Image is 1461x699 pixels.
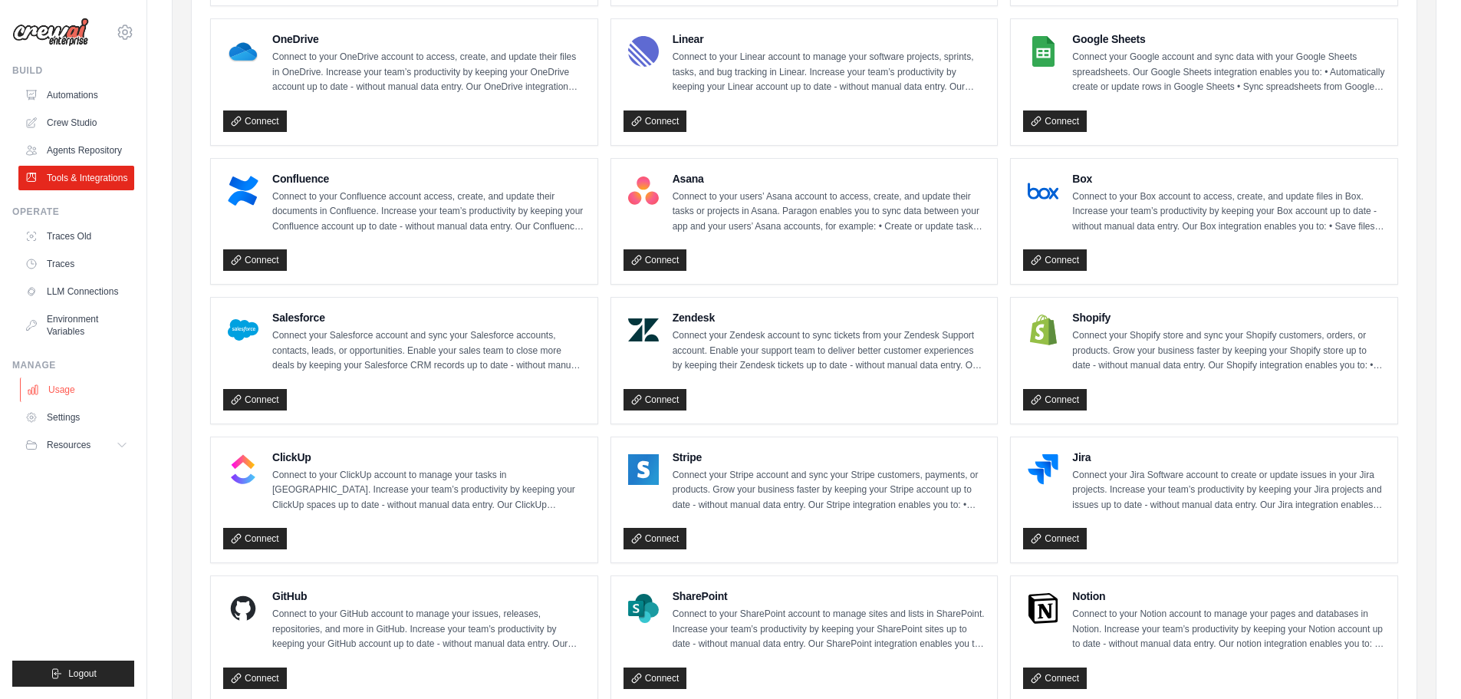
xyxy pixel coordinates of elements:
[673,589,986,604] h4: SharePoint
[673,50,986,95] p: Connect to your Linear account to manage your software projects, sprints, tasks, and bug tracking...
[223,668,287,689] a: Connect
[18,83,134,107] a: Automations
[18,252,134,276] a: Traces
[12,64,134,77] div: Build
[624,110,687,132] a: Connect
[1072,589,1385,604] h4: Notion
[12,18,89,47] img: Logo
[47,439,90,451] span: Resources
[223,249,287,271] a: Connect
[673,310,986,325] h4: Zendesk
[1023,528,1087,549] a: Connect
[272,328,585,374] p: Connect your Salesforce account and sync your Salesforce accounts, contacts, leads, or opportunit...
[18,279,134,304] a: LLM Connections
[272,310,585,325] h4: Salesforce
[673,468,986,513] p: Connect your Stripe account and sync your Stripe customers, payments, or products. Grow your busi...
[12,661,134,687] button: Logout
[1072,50,1385,95] p: Connect your Google account and sync data with your Google Sheets spreadsheets. Our Google Sheets...
[18,110,134,135] a: Crew Studio
[624,389,687,410] a: Connect
[624,249,687,271] a: Connect
[20,378,136,402] a: Usage
[18,405,134,430] a: Settings
[1028,593,1058,624] img: Notion Logo
[1023,110,1087,132] a: Connect
[272,190,585,235] p: Connect to your Confluence account access, create, and update their documents in Confluence. Incr...
[673,171,986,186] h4: Asana
[18,138,134,163] a: Agents Repository
[673,190,986,235] p: Connect to your users’ Asana account to access, create, and update their tasks or projects in Asa...
[1028,454,1058,485] img: Jira Logo
[673,607,986,652] p: Connect to your SharePoint account to manage sites and lists in SharePoint. Increase your team’s ...
[272,589,585,604] h4: GitHub
[1072,171,1385,186] h4: Box
[673,31,986,47] h4: Linear
[272,50,585,95] p: Connect to your OneDrive account to access, create, and update their files in OneDrive. Increase ...
[1028,315,1058,345] img: Shopify Logo
[1072,328,1385,374] p: Connect your Shopify store and sync your Shopify customers, orders, or products. Grow your busine...
[228,36,258,67] img: OneDrive Logo
[18,166,134,190] a: Tools & Integrations
[1072,607,1385,652] p: Connect to your Notion account to manage your pages and databases in Notion. Increase your team’s...
[272,450,585,465] h4: ClickUp
[272,607,585,652] p: Connect to your GitHub account to manage your issues, releases, repositories, and more in GitHub....
[1028,36,1058,67] img: Google Sheets Logo
[228,593,258,624] img: GitHub Logo
[1023,249,1087,271] a: Connect
[1072,31,1385,47] h4: Google Sheets
[272,31,585,47] h4: OneDrive
[272,468,585,513] p: Connect to your ClickUp account to manage your tasks in [GEOGRAPHIC_DATA]. Increase your team’s p...
[223,110,287,132] a: Connect
[1072,190,1385,235] p: Connect to your Box account to access, create, and update files in Box. Increase your team’s prod...
[624,528,687,549] a: Connect
[223,389,287,410] a: Connect
[12,359,134,371] div: Manage
[628,176,659,206] img: Asana Logo
[628,315,659,345] img: Zendesk Logo
[18,224,134,249] a: Traces Old
[1072,468,1385,513] p: Connect your Jira Software account to create or update issues in your Jira projects. Increase you...
[628,36,659,67] img: Linear Logo
[1023,668,1087,689] a: Connect
[1023,389,1087,410] a: Connect
[18,433,134,457] button: Resources
[624,668,687,689] a: Connect
[1072,310,1385,325] h4: Shopify
[1072,450,1385,465] h4: Jira
[68,668,97,680] span: Logout
[673,328,986,374] p: Connect your Zendesk account to sync tickets from your Zendesk Support account. Enable your suppo...
[18,307,134,344] a: Environment Variables
[673,450,986,465] h4: Stripe
[12,206,134,218] div: Operate
[228,176,258,206] img: Confluence Logo
[272,171,585,186] h4: Confluence
[223,528,287,549] a: Connect
[1028,176,1058,206] img: Box Logo
[228,315,258,345] img: Salesforce Logo
[228,454,258,485] img: ClickUp Logo
[628,454,659,485] img: Stripe Logo
[628,593,659,624] img: SharePoint Logo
